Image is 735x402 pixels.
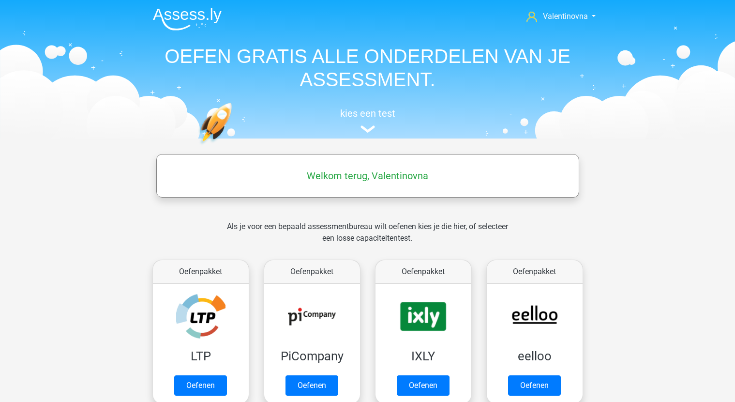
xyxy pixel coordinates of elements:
img: assessment [360,125,375,133]
img: oefenen [198,103,270,190]
a: Oefenen [508,375,561,396]
a: Oefenen [285,375,338,396]
a: Valentinovna [523,11,590,22]
h5: kies een test [145,108,590,119]
div: Als je voor een bepaald assessmentbureau wilt oefenen kies je die hier, of selecteer een losse ca... [219,221,516,256]
h5: Welkom terug, Valentinovna [161,170,574,182]
h1: OEFEN GRATIS ALLE ONDERDELEN VAN JE ASSESSMENT. [145,45,590,91]
img: Assessly [153,8,222,31]
a: kies een test [145,108,590,133]
a: Oefenen [174,375,227,396]
a: Oefenen [397,375,450,396]
span: Valentinovna [543,12,588,21]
